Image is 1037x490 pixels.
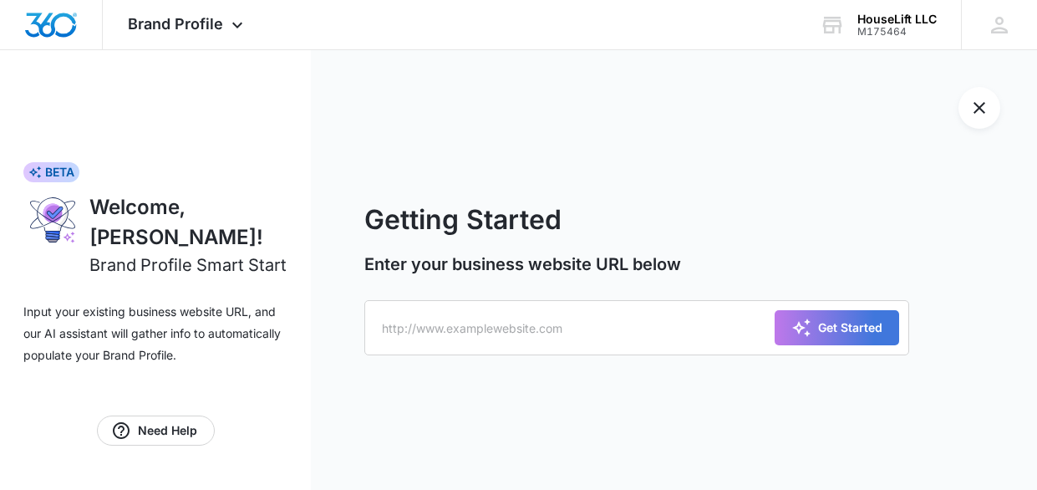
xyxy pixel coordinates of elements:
div: Get Started [791,318,882,338]
h1: Welcome, [PERSON_NAME]! [89,192,287,253]
span: Brand Profile [128,15,223,33]
p: Input your existing business website URL, and our AI assistant will gather info to automatically ... [23,301,287,366]
div: account name [857,13,937,26]
button: Exit Smart Start Wizard [958,87,1000,129]
h2: Getting Started [364,200,909,240]
div: BETA [23,162,79,182]
input: http://www.examplewebsite.com [364,300,909,355]
button: Get Started [775,310,899,345]
div: account id [857,26,937,38]
a: Need Help [97,416,215,446]
img: ai-brand-profile [23,192,83,248]
p: Enter your business website URL below [364,252,909,277]
h2: Brand Profile Smart Start [89,253,287,278]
